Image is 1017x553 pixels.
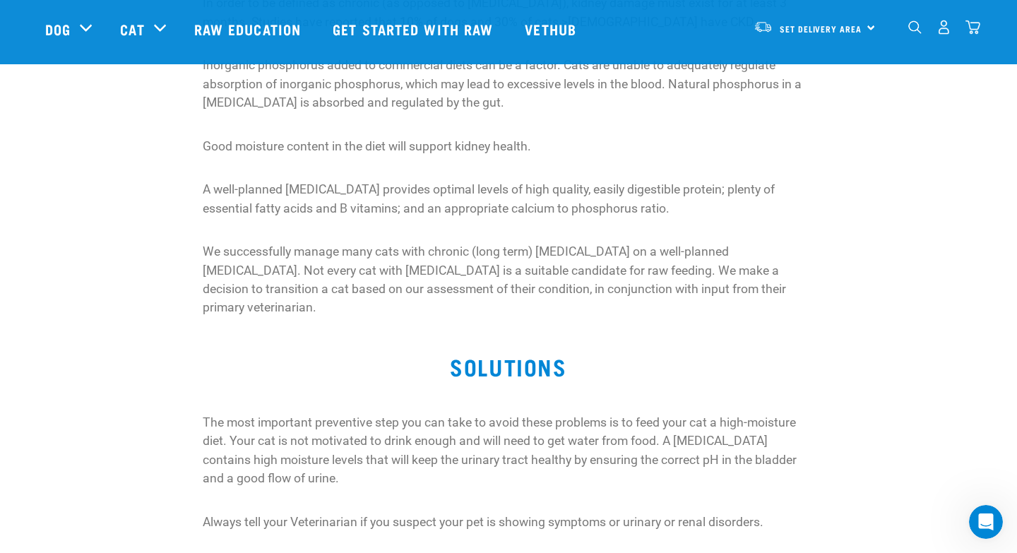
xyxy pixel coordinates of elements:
h2: SOLUTIONS [45,354,972,379]
p: Always tell your Veterinarian if you suspect your pet is showing symptoms or urinary or renal dis... [203,513,815,531]
a: Dog [45,18,71,40]
a: Cat [120,18,144,40]
a: Get started with Raw [319,1,511,57]
p: A well-planned [MEDICAL_DATA] provides optimal levels of high quality, easily digestible protein;... [203,180,815,218]
img: user.png [936,20,951,35]
img: home-icon@2x.png [965,20,980,35]
img: van-moving.png [754,20,773,33]
img: home-icon-1@2x.png [908,20,922,34]
iframe: Intercom live chat [969,505,1003,539]
p: We successfully manage many cats with chronic (long term) [MEDICAL_DATA] on a well-planned [MEDIC... [203,242,815,317]
span: Set Delivery Area [780,26,862,31]
a: Raw Education [180,1,319,57]
p: The most important preventive step you can take to avoid these problems is to feed your cat a hig... [203,413,815,488]
a: Vethub [511,1,594,57]
p: Inorganic phosphorus added to commercial diets can be a factor. Cats are unable to adequately reg... [203,56,815,112]
p: Good moisture content in the diet will support kidney health. [203,137,815,155]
